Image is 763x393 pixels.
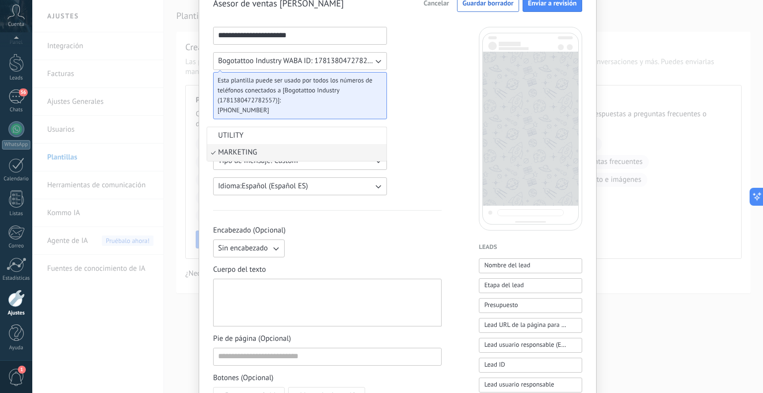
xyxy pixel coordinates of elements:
button: Bogotattoo Industry WABA ID: 1781380472782557 [213,52,387,70]
span: Idioma: Español (Español ES) [218,181,308,191]
span: Cuenta [8,21,24,28]
h4: Leads [479,242,582,252]
span: Lead URL de la página para compartir con los clientes [484,320,566,330]
span: Lead ID [484,360,505,370]
span: Presupuesto [484,300,518,310]
button: Idioma:Español (Español ES) [213,177,387,195]
span: Cuerpo del texto [213,265,442,275]
button: Lead ID [479,358,582,373]
button: Lead usuario responsable (Email) [479,338,582,353]
span: Encabezado (Opcional) [213,226,442,236]
span: Lead usuario responsable [484,380,554,390]
span: MARKETING [218,148,257,157]
div: Ayuda [2,345,31,351]
span: UTILITY [218,131,243,141]
span: Bogotattoo Industry WABA ID: 1781380472782557 [218,56,373,66]
span: 1 [18,366,26,374]
button: Nombre del lead [479,258,582,273]
div: Ajustes [2,310,31,316]
span: Botones (Opcional) [213,373,442,383]
span: Pie de página (Opcional) [213,334,442,344]
div: Chats [2,107,31,113]
button: Lead URL de la página para compartir con los clientes [479,318,582,333]
button: Etapa del lead [479,278,582,293]
span: Nombre del lead [484,260,531,270]
button: Presupuesto [479,298,582,313]
div: Listas [2,211,31,217]
span: Lead usuario responsable (Email) [484,340,566,350]
button: Sin encabezado [213,239,285,257]
span: Esta plantilla puede ser usado por todos los números de teléfonos conectados a [Bogotattoo Indust... [218,76,375,105]
button: Lead usuario responsable [479,378,582,393]
div: Estadísticas [2,275,31,282]
span: [PHONE_NUMBER] [218,105,375,115]
span: Sin encabezado [218,243,268,253]
div: WhatsApp [2,140,30,150]
div: Leads [2,75,31,81]
div: Calendario [2,176,31,182]
span: Etapa del lead [484,280,524,290]
span: 56 [19,88,27,96]
div: Correo [2,243,31,249]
